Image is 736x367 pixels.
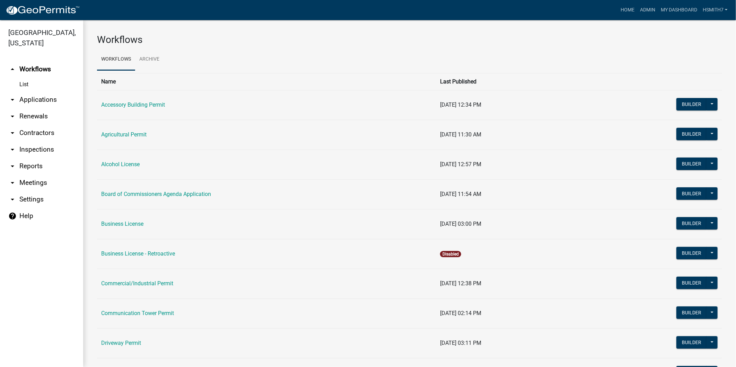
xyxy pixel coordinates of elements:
button: Builder [676,128,707,140]
i: help [8,212,17,220]
span: [DATE] 03:00 PM [440,221,481,227]
button: Builder [676,187,707,200]
a: Board of Commissioners Agenda Application [101,191,211,197]
a: Agricultural Permit [101,131,147,138]
span: Disabled [440,251,461,257]
a: Archive [135,48,164,71]
i: arrow_drop_down [8,195,17,204]
a: Admin [637,3,658,17]
i: arrow_drop_down [8,112,17,120]
i: arrow_drop_down [8,145,17,154]
a: Business License [101,221,143,227]
i: arrow_drop_down [8,129,17,137]
a: Home [618,3,637,17]
span: [DATE] 12:38 PM [440,280,481,287]
a: Accessory Building Permit [101,101,165,108]
i: arrow_drop_down [8,179,17,187]
h3: Workflows [97,34,722,46]
a: Alcohol License [101,161,140,168]
button: Builder [676,336,707,349]
a: Driveway Permit [101,340,141,346]
th: Name [97,73,436,90]
span: [DATE] 02:14 PM [440,310,481,316]
button: Builder [676,306,707,319]
i: arrow_drop_down [8,96,17,104]
a: Business License - Retroactive [101,250,175,257]
a: Commercial/Industrial Permit [101,280,173,287]
a: hsmith7 [700,3,730,17]
button: Builder [676,217,707,230]
a: Workflows [97,48,135,71]
a: My Dashboard [658,3,700,17]
button: Builder [676,247,707,259]
button: Builder [676,98,707,110]
th: Last Published [436,73,578,90]
button: Builder [676,158,707,170]
a: Communication Tower Permit [101,310,174,316]
span: [DATE] 11:54 AM [440,191,481,197]
span: [DATE] 12:57 PM [440,161,481,168]
span: [DATE] 11:30 AM [440,131,481,138]
i: arrow_drop_down [8,162,17,170]
span: [DATE] 12:34 PM [440,101,481,108]
button: Builder [676,277,707,289]
span: [DATE] 03:11 PM [440,340,481,346]
i: arrow_drop_up [8,65,17,73]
